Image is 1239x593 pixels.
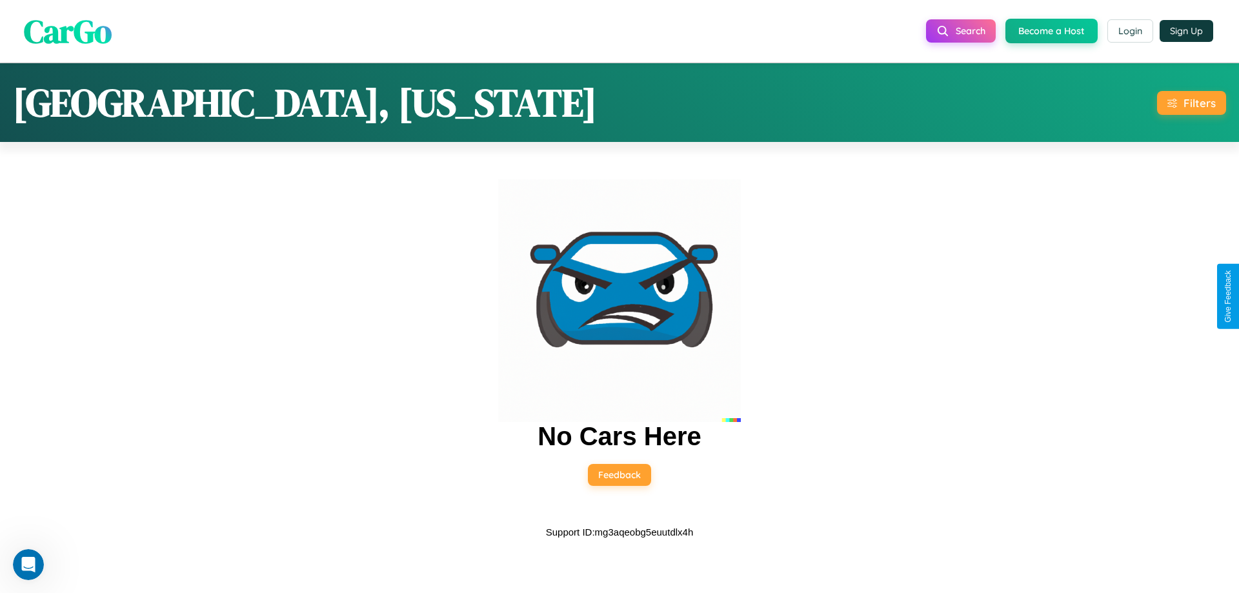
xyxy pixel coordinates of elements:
button: Become a Host [1005,19,1098,43]
h1: [GEOGRAPHIC_DATA], [US_STATE] [13,76,597,129]
h2: No Cars Here [538,422,701,451]
button: Login [1107,19,1153,43]
img: car [498,179,741,422]
button: Feedback [588,464,651,486]
button: Filters [1157,91,1226,115]
span: Search [956,25,985,37]
div: Give Feedback [1224,270,1233,323]
button: Sign Up [1160,20,1213,42]
iframe: Intercom live chat [13,549,44,580]
button: Search [926,19,996,43]
div: Filters [1184,96,1216,110]
span: CarGo [24,8,112,53]
p: Support ID: mg3aqeobg5euutdlx4h [546,523,694,541]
